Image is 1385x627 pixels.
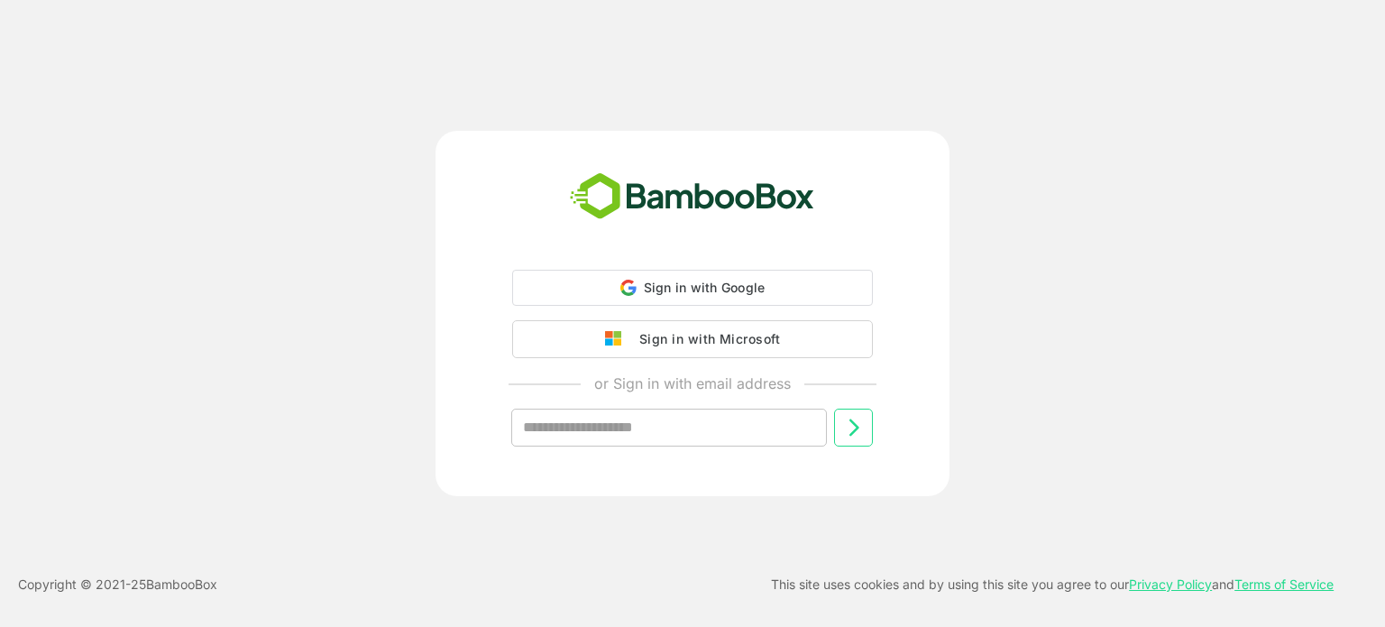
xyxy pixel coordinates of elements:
[1129,576,1212,592] a: Privacy Policy
[605,331,630,347] img: google
[512,270,873,306] div: Sign in with Google
[18,574,217,595] p: Copyright © 2021- 25 BambooBox
[644,280,766,295] span: Sign in with Google
[630,327,780,351] div: Sign in with Microsoft
[560,167,824,226] img: bamboobox
[771,574,1334,595] p: This site uses cookies and by using this site you agree to our and
[594,373,791,394] p: or Sign in with email address
[512,320,873,358] button: Sign in with Microsoft
[1234,576,1334,592] a: Terms of Service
